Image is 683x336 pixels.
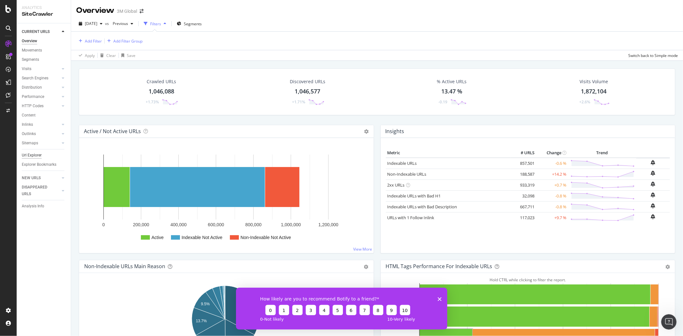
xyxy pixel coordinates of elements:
div: +2.6% [580,99,590,105]
div: +1.73% [146,99,159,105]
a: Movements [22,47,66,54]
td: -0.8 % [536,201,568,212]
button: Add Filter [76,37,102,45]
div: gear [665,265,670,269]
text: Indexable Not Active [182,235,223,240]
div: A chart. [84,148,366,248]
button: [DATE] [76,19,105,29]
div: Analytics [22,5,66,11]
a: Indexable URLs [387,160,417,166]
a: DISAPPEARED URLS [22,184,60,197]
a: Outlinks [22,131,60,137]
div: Visits Volume [580,78,608,85]
iframe: Survey from Botify [236,288,447,330]
div: Add Filter [85,38,102,44]
a: NEW URLS [22,175,60,181]
div: 1,046,577 [295,87,320,96]
div: Save [127,53,135,58]
a: Search Engines [22,75,60,82]
div: arrow-right-arrow-left [140,9,143,13]
div: CURRENT URLS [22,28,50,35]
div: DISAPPEARED URLS [22,184,54,197]
text: 9.5% [201,302,210,306]
div: 1,872,104 [581,87,607,96]
div: bell-plus [651,214,655,219]
div: bell-plus [651,203,655,208]
button: Clear [98,50,116,60]
td: 188,587 [510,169,536,180]
div: Outlinks [22,131,36,137]
h4: Active / Not Active URLs [84,127,141,136]
a: CURRENT URLS [22,28,60,35]
div: bell-plus [651,171,655,176]
div: Overview [22,38,37,44]
a: Inlinks [22,121,60,128]
button: Previous [110,19,136,29]
a: Visits [22,66,60,72]
button: Filters [141,19,169,29]
div: 1,046,088 [149,87,174,96]
i: Options [364,129,369,134]
button: Save [119,50,135,60]
text: 400,000 [170,222,187,227]
div: 13.47 % [441,87,462,96]
button: Segments [174,19,204,29]
div: +1.71% [292,99,305,105]
td: 857,501 [510,158,536,169]
th: Trend [568,148,636,158]
div: Content [22,112,36,119]
span: vs [105,21,110,26]
div: 3M Global [117,8,137,14]
div: -0.19 [438,99,447,105]
div: Switch back to Simple mode [628,53,678,58]
div: Distribution [22,84,42,91]
div: Crawled URLs [147,78,176,85]
a: 2xx URLs [387,182,405,188]
button: Add Filter Group [105,37,142,45]
div: Add Filter Group [113,38,142,44]
text: 200,000 [133,222,149,227]
div: Explorer Bookmarks [22,161,56,168]
a: Analysis Info [22,203,66,210]
div: bell-plus [651,181,655,187]
td: 32,098 [510,190,536,201]
div: Inlinks [22,121,33,128]
div: NEW URLS [22,175,41,181]
th: # URLS [510,148,536,158]
div: Filters [150,21,161,27]
td: -0.6 % [536,158,568,169]
div: Overview [76,5,114,16]
td: 933,319 [510,180,536,190]
a: Sitemaps [22,140,60,147]
div: Clear [106,53,116,58]
span: 2025 Aug. 31st [85,21,97,26]
div: Url Explorer [22,152,42,159]
span: Previous [110,21,128,26]
div: Analysis Info [22,203,44,210]
td: 117,023 [510,212,536,223]
td: +9.7 % [536,212,568,223]
text: 1,000,000 [281,222,301,227]
a: Content [22,112,66,119]
a: Overview [22,38,66,44]
div: Non-Indexable URLs Main Reason [84,263,165,269]
button: Switch back to Simple mode [626,50,678,60]
a: Non-Indexable URLs [387,171,427,177]
div: % Active URLs [437,78,467,85]
text: 0 [102,222,105,227]
div: HTTP Codes [22,103,44,109]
